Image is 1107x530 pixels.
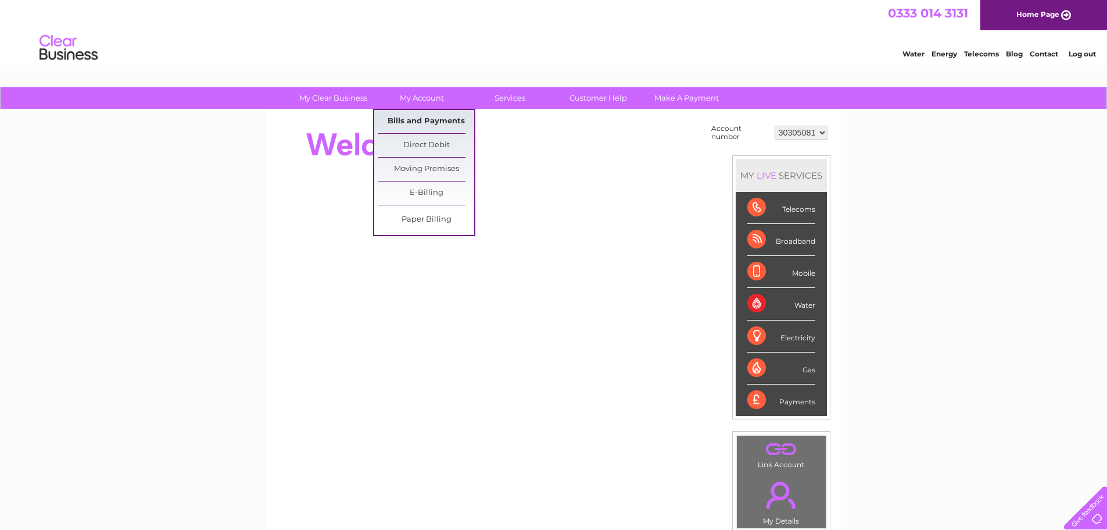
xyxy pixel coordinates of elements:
a: Telecoms [964,49,999,58]
div: Water [747,288,815,320]
a: Bills and Payments [378,110,474,133]
a: My Clear Business [285,87,381,109]
a: Blog [1006,49,1023,58]
div: Telecoms [747,192,815,224]
td: Account number [708,122,772,144]
a: Contact [1030,49,1058,58]
a: Moving Premises [378,158,474,181]
a: Paper Billing [378,208,474,232]
a: 0333 014 3131 [888,6,968,20]
a: . [740,475,823,515]
img: logo.png [39,30,98,66]
a: E-Billing [378,182,474,205]
div: Mobile [747,256,815,288]
div: LIVE [754,170,779,181]
td: My Details [736,472,826,529]
div: Electricity [747,321,815,353]
div: Broadband [747,224,815,256]
div: MY SERVICES [736,159,827,192]
a: My Account [374,87,470,109]
div: Gas [747,353,815,385]
a: Make A Payment [639,87,735,109]
a: Services [462,87,558,109]
div: Clear Business is a trading name of Verastar Limited (registered in [GEOGRAPHIC_DATA] No. 3667643... [280,6,829,56]
a: Energy [932,49,957,58]
a: . [740,439,823,459]
a: Water [902,49,925,58]
a: Direct Debit [378,134,474,157]
div: Payments [747,385,815,416]
a: Customer Help [550,87,646,109]
a: Log out [1069,49,1096,58]
td: Link Account [736,435,826,472]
